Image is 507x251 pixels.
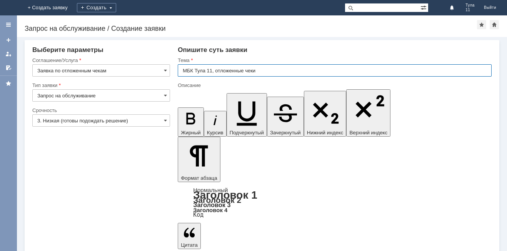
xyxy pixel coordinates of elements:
span: Нижний индекс [307,130,344,136]
div: Соглашение/Услуга [32,58,168,63]
div: Добавить в избранное [477,20,486,29]
button: Верхний индекс [346,89,390,137]
span: Верхний индекс [349,130,387,136]
button: Зачеркнутый [267,97,304,137]
a: Заголовок 1 [193,189,257,201]
span: Выберите параметры [32,46,103,54]
div: Запрос на обслуживание / Создание заявки [25,25,477,32]
div: Тема [178,58,490,63]
span: Подчеркнутый [230,130,264,136]
a: Заголовок 4 [193,207,227,213]
a: Нормальный [193,187,228,193]
span: Зачеркнутый [270,130,301,136]
a: Создать заявку [2,34,15,46]
span: Опишите суть заявки [178,46,247,54]
span: Курсив [207,130,223,136]
div: Тип заявки [32,83,168,88]
button: Жирный [178,107,204,137]
span: Формат абзаца [181,175,217,181]
div: Срочность [32,108,168,113]
a: Мои согласования [2,62,15,74]
button: Нижний индекс [304,91,347,137]
button: Цитата [178,223,201,249]
a: Код [193,211,203,218]
div: Создать [77,3,116,12]
span: Цитата [181,242,198,248]
button: Подчеркнутый [227,93,267,137]
span: Тула [465,3,475,8]
span: Расширенный поиск [420,3,428,11]
span: Жирный [181,130,201,136]
a: Заголовок 2 [193,196,241,204]
div: Формат абзаца [178,187,492,218]
div: Сделать домашней страницей [490,20,499,29]
span: 11 [465,8,475,12]
a: Заголовок 3 [193,201,230,208]
button: Курсив [204,111,227,137]
a: Мои заявки [2,48,15,60]
div: Описание [178,83,490,88]
button: Формат абзаца [178,137,220,182]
